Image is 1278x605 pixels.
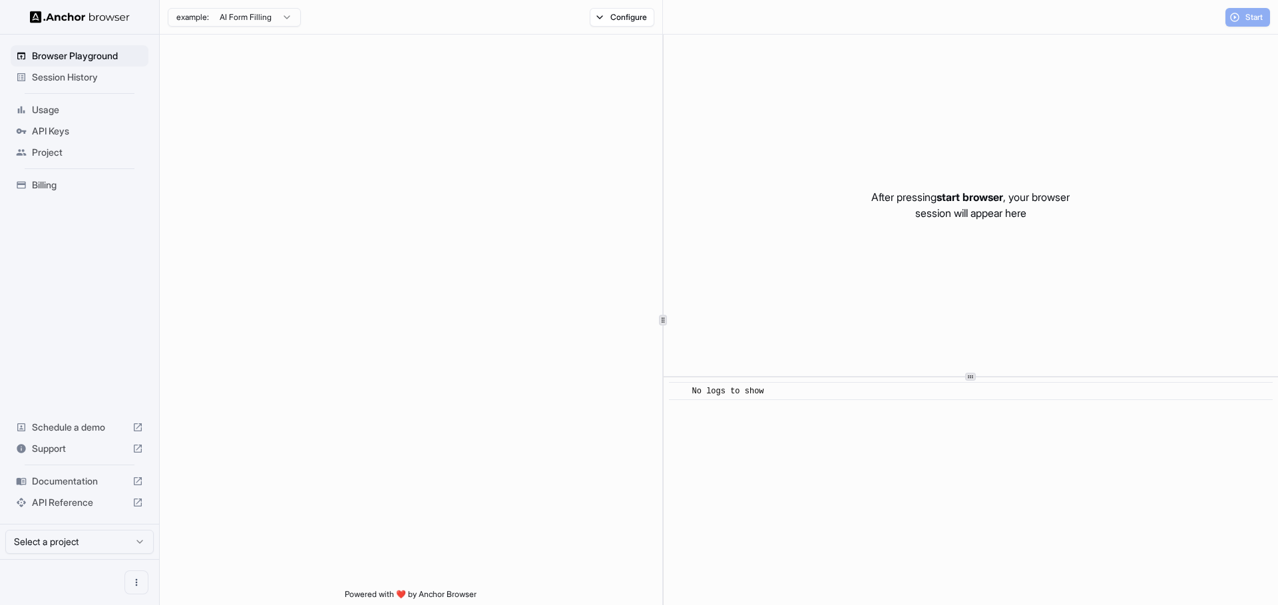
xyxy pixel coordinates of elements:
span: start browser [937,190,1003,204]
div: Project [11,142,148,163]
div: API Reference [11,492,148,513]
span: Usage [32,103,143,116]
div: Session History [11,67,148,88]
span: Browser Playground [32,49,143,63]
span: API Reference [32,496,127,509]
div: Schedule a demo [11,417,148,438]
div: Documentation [11,471,148,492]
span: Schedule a demo [32,421,127,434]
button: Configure [590,8,654,27]
p: After pressing , your browser session will appear here [871,189,1070,221]
span: example: [176,12,209,23]
span: Support [32,442,127,455]
div: Billing [11,174,148,196]
span: Documentation [32,475,127,488]
img: Anchor Logo [30,11,130,23]
span: Billing [32,178,143,192]
div: Usage [11,99,148,120]
div: Support [11,438,148,459]
div: Browser Playground [11,45,148,67]
span: No logs to show [692,387,764,396]
span: API Keys [32,124,143,138]
span: Project [32,146,143,159]
button: Open menu [124,570,148,594]
span: Powered with ❤️ by Anchor Browser [345,589,477,605]
span: ​ [676,385,682,398]
span: Session History [32,71,143,84]
div: API Keys [11,120,148,142]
